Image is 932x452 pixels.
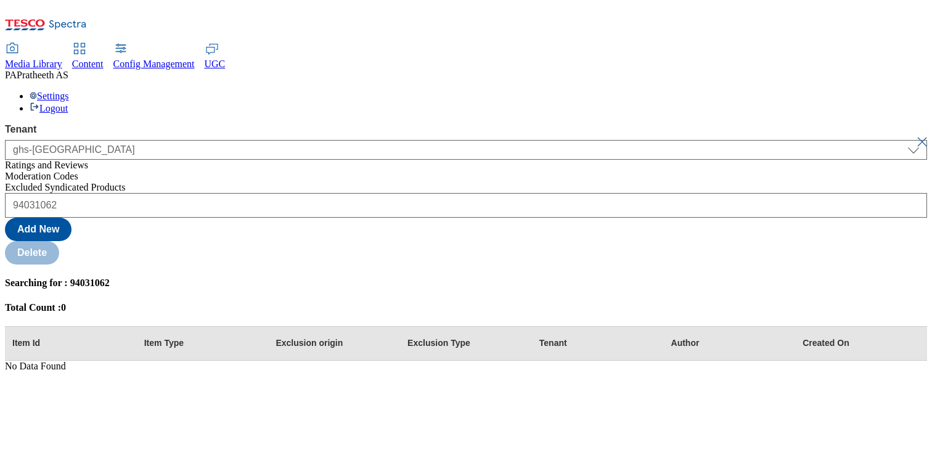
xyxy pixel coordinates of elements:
a: Content [72,44,104,70]
span: Ratings and Reviews [5,160,88,170]
span: Pratheeth AS [17,70,68,80]
a: Logout [30,103,68,113]
h4: Searching for : 94031062 [5,277,927,289]
a: Settings [30,91,69,101]
span: Content [72,59,104,69]
label: Tenant [5,124,927,135]
div: Item Type [144,338,261,349]
div: Exclusion origin [276,338,393,349]
a: UGC [205,44,226,70]
div: No Data Found [5,361,927,372]
div: Item Id [12,338,129,349]
div: Exclusion Type [407,338,525,349]
div: Created On [803,338,920,349]
div: Tenant [539,338,656,349]
span: Moderation Codes [5,171,78,181]
a: Media Library [5,44,62,70]
h4: Total Count : 0 [5,302,927,313]
input: Search by itemId [5,193,927,218]
button: Add New [5,218,72,241]
button: Delete [5,241,59,265]
span: Config Management [113,59,195,69]
span: Media Library [5,59,62,69]
span: Excluded Syndicated Products [5,182,126,192]
a: Config Management [113,44,195,70]
span: UGC [205,59,226,69]
span: PA [5,70,17,80]
div: Author [671,338,788,349]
